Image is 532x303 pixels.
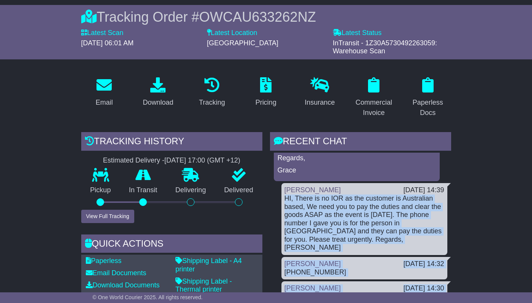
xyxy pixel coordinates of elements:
div: [PHONE_NUMBER] [284,268,444,277]
div: HI, There is no IOR as the customer is Australian based, We need you to pay the duties and clear ... [284,195,444,252]
a: Paperless [86,257,122,265]
a: [PERSON_NAME] [284,284,341,292]
p: In Transit [120,186,166,195]
div: RECENT CHAT [270,132,451,153]
a: Shipping Label - A4 printer [175,257,242,273]
a: Insurance [300,75,340,110]
p: Delivering [166,186,215,195]
p: Grace [278,166,436,175]
div: Commercial Invoice [355,97,392,118]
p: Delivered [215,186,262,195]
a: Commercial Invoice [350,75,397,121]
a: Email Documents [86,269,146,277]
a: Email [91,75,118,110]
div: Email [96,97,113,108]
div: Tracking [199,97,225,108]
a: Download Documents [86,281,160,289]
a: Shipping Label - Thermal printer [175,277,232,293]
p: Regards, [278,154,436,163]
div: Download [143,97,173,108]
span: [DATE] 06:01 AM [81,39,134,47]
div: Estimated Delivery - [81,156,262,165]
p: Pickup [81,186,120,195]
div: Insurance [305,97,335,108]
div: [DATE] 14:32 [403,260,444,268]
button: View Full Tracking [81,210,134,223]
a: Download [138,75,178,110]
label: Latest Status [333,29,382,37]
div: Tracking history [81,132,262,153]
div: Paperless Docs [410,97,446,118]
a: Pricing [251,75,281,110]
a: [PERSON_NAME] [284,260,341,268]
div: Tracking Order # [81,9,451,25]
div: [DATE] 14:30 [403,284,444,293]
span: InTransit - 1Z30A5730492263059: Warehouse Scan [333,39,437,55]
div: [DATE] 17:00 (GMT +12) [164,156,240,165]
a: [PERSON_NAME] [284,186,341,194]
a: Tracking [194,75,230,110]
span: © One World Courier 2025. All rights reserved. [93,294,203,300]
div: Quick Actions [81,234,262,255]
label: Latest Scan [81,29,124,37]
span: [GEOGRAPHIC_DATA] [207,39,278,47]
div: Pricing [256,97,276,108]
a: Paperless Docs [405,75,451,121]
div: [DATE] 14:39 [403,186,444,195]
span: OWCAU633262NZ [199,9,316,25]
label: Latest Location [207,29,257,37]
